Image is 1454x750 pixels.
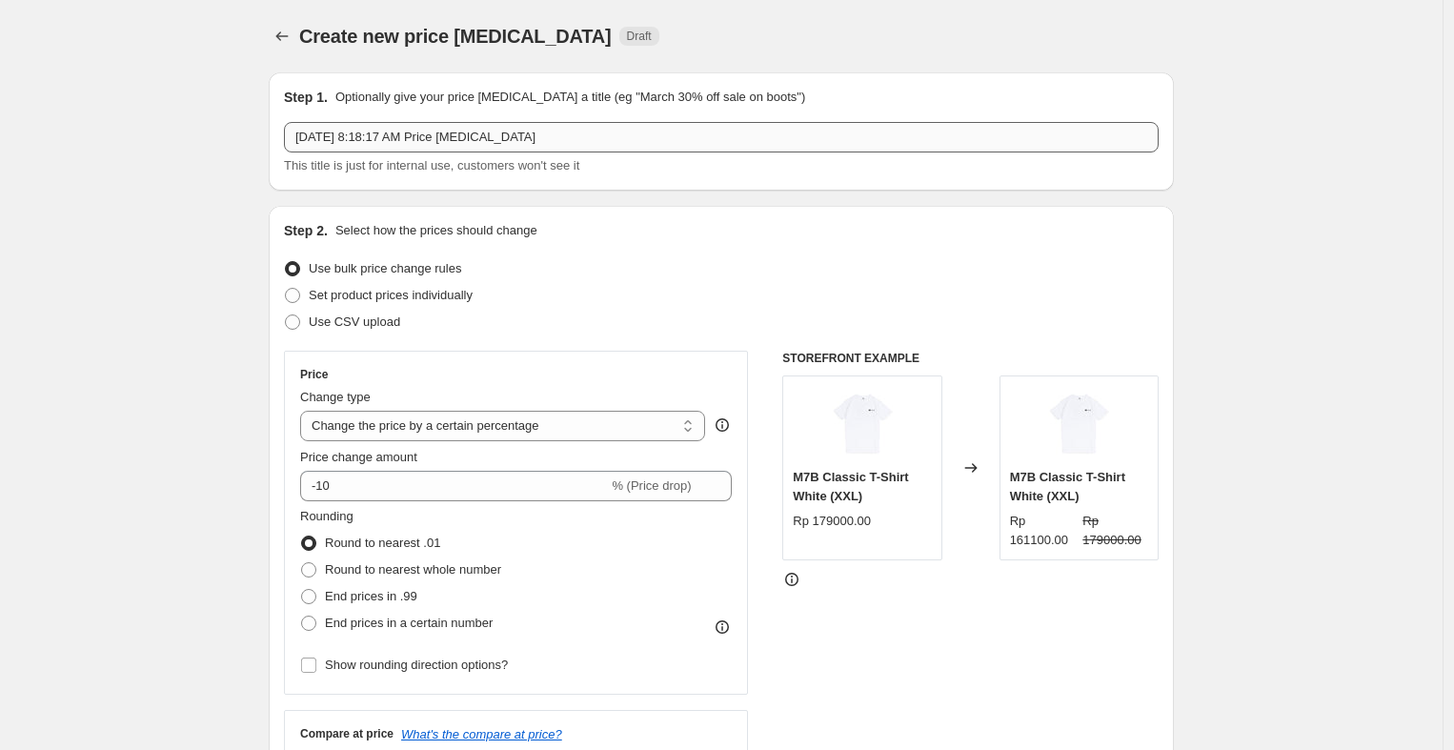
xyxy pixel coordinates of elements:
[1082,512,1148,550] strike: Rp 179000.00
[325,562,501,577] span: Round to nearest whole number
[782,351,1159,366] h6: STOREFRONT EXAMPLE
[713,416,732,435] div: help
[627,29,652,44] span: Draft
[793,470,908,503] span: M7B Classic T-Shirt White (XXL)
[300,450,417,464] span: Price change amount
[325,536,440,550] span: Round to nearest .01
[284,158,579,172] span: This title is just for internal use, customers won't see it
[309,261,461,275] span: Use bulk price change rules
[309,314,400,329] span: Use CSV upload
[325,658,508,672] span: Show rounding direction options?
[300,509,353,523] span: Rounding
[325,589,417,603] span: End prices in .99
[1010,512,1076,550] div: Rp 161100.00
[1040,386,1117,462] img: dcc5bf549cb70afba2dd4c670ea211ae_1618281524842_80x.jpg
[1010,470,1125,503] span: M7B Classic T-Shirt White (XXL)
[824,386,900,462] img: dcc5bf549cb70afba2dd4c670ea211ae_1618281524842_80x.jpg
[299,26,612,47] span: Create new price [MEDICAL_DATA]
[300,471,608,501] input: -15
[284,122,1159,152] input: 30% off holiday sale
[284,221,328,240] h2: Step 2.
[300,726,394,741] h3: Compare at price
[612,478,691,493] span: % (Price drop)
[269,23,295,50] button: Price change jobs
[284,88,328,107] h2: Step 1.
[300,367,328,382] h3: Price
[300,390,371,404] span: Change type
[325,616,493,630] span: End prices in a certain number
[401,727,562,741] button: What's the compare at price?
[309,288,473,302] span: Set product prices individually
[335,221,537,240] p: Select how the prices should change
[793,512,871,531] div: Rp 179000.00
[335,88,805,107] p: Optionally give your price [MEDICAL_DATA] a title (eg "March 30% off sale on boots")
